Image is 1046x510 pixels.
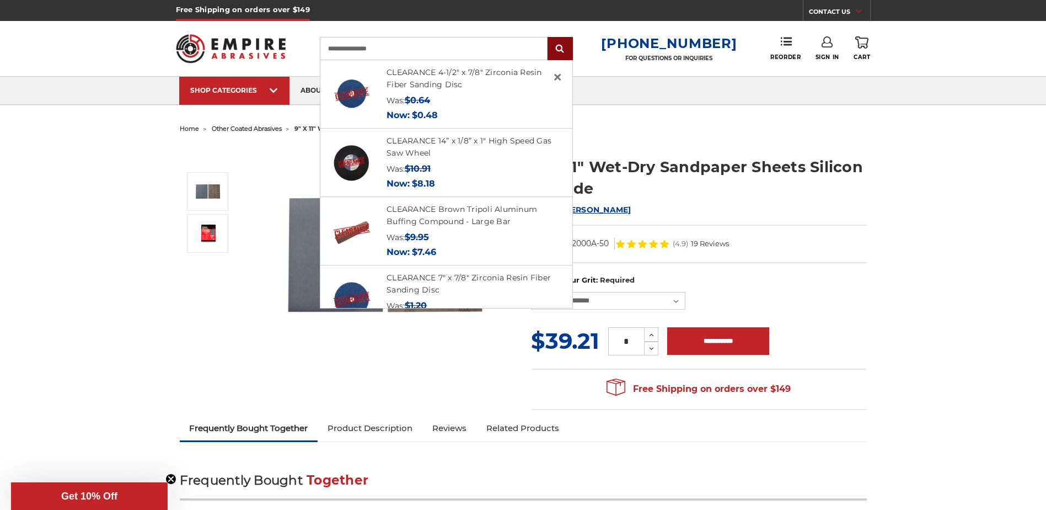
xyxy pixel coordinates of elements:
[387,230,560,245] div: Was:
[405,232,429,242] span: $9.95
[531,327,599,354] span: $39.21
[387,273,551,295] a: CLEARANCE 7" x 7/8" Zirconia Resin Fiber Sanding Disc
[387,161,560,176] div: Was:
[387,298,560,313] div: Was:
[333,280,371,318] img: 7 inch zirconia resin fiber disc
[673,240,688,247] span: (4.9)
[11,482,168,510] div: Get 10% OffClose teaser
[412,110,438,120] span: $0.48
[333,76,371,113] img: CLEARANCE 4-1/2" zirc resin fiber disc
[212,125,282,132] a: other coated abrasives
[531,156,867,199] h1: 9" x 11" Wet-Dry Sandpaper Sheets Silicon Carbide
[274,145,495,365] img: 9" x 11" Wet-Dry Sandpaper Sheets Silicon Carbide
[809,6,870,21] a: CONTACT US
[180,125,199,132] a: home
[549,38,571,60] input: Submit
[601,55,737,62] p: FOR QUESTIONS OR INQUIRIES
[307,472,368,488] span: Together
[412,247,436,257] span: $7.46
[387,93,560,108] div: Was:
[552,66,562,88] span: ×
[387,67,542,90] a: CLEARANCE 4-1/2" x 7/8" Zirconia Resin Fiber Sanding Disc
[691,240,729,247] span: 19 Reviews
[607,378,791,400] span: Free Shipping on orders over $149
[194,178,222,205] img: 9" x 11" Wet-Dry Sandpaper Sheets Silicon Carbide
[387,178,410,189] span: Now:
[294,125,455,132] span: 9" x 11" wet-dry sandpaper sheets silicon carbide
[405,163,431,174] span: $10.91
[549,68,566,86] a: Close
[854,36,870,61] a: Cart
[600,275,635,284] small: Required
[816,54,839,61] span: Sign In
[333,212,371,249] img: CLEARANCE Brown Tripoli Aluminum Buffing Compound
[531,275,867,286] label: Choose Your Grit:
[194,223,222,244] img: 9" x 11" Wet-Dry Sandpaper Sheets Silicon Carbide
[387,136,551,158] a: CLEARANCE 14” x 1/8” x 1" High Speed Gas Saw Wheel
[318,416,422,440] a: Product Description
[405,95,430,105] span: $0.64
[176,27,286,70] img: Empire Abrasives
[289,77,347,105] a: about us
[412,178,435,189] span: $8.18
[333,144,371,181] img: CLEARANCE 14” x 1/8” x 1" High Speed Gas Saw Wheel
[770,36,801,60] a: Reorder
[165,474,176,485] button: Close teaser
[601,35,737,51] a: [PHONE_NUMBER]
[387,204,537,227] a: CLEARANCE Brown Tripoli Aluminum Buffing Compound - Large Bar
[190,86,278,94] div: SHOP CATEGORIES
[422,416,476,440] a: Reviews
[180,416,318,440] a: Frequently Bought Together
[61,491,117,502] span: Get 10% Off
[387,247,410,257] span: Now:
[562,205,631,215] a: [PERSON_NAME]
[770,54,801,61] span: Reorder
[387,110,410,120] span: Now:
[854,54,870,61] span: Cart
[180,472,303,488] span: Frequently Bought
[476,416,569,440] a: Related Products
[558,238,609,249] dd: 2202000A-50
[405,300,427,311] span: $1.20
